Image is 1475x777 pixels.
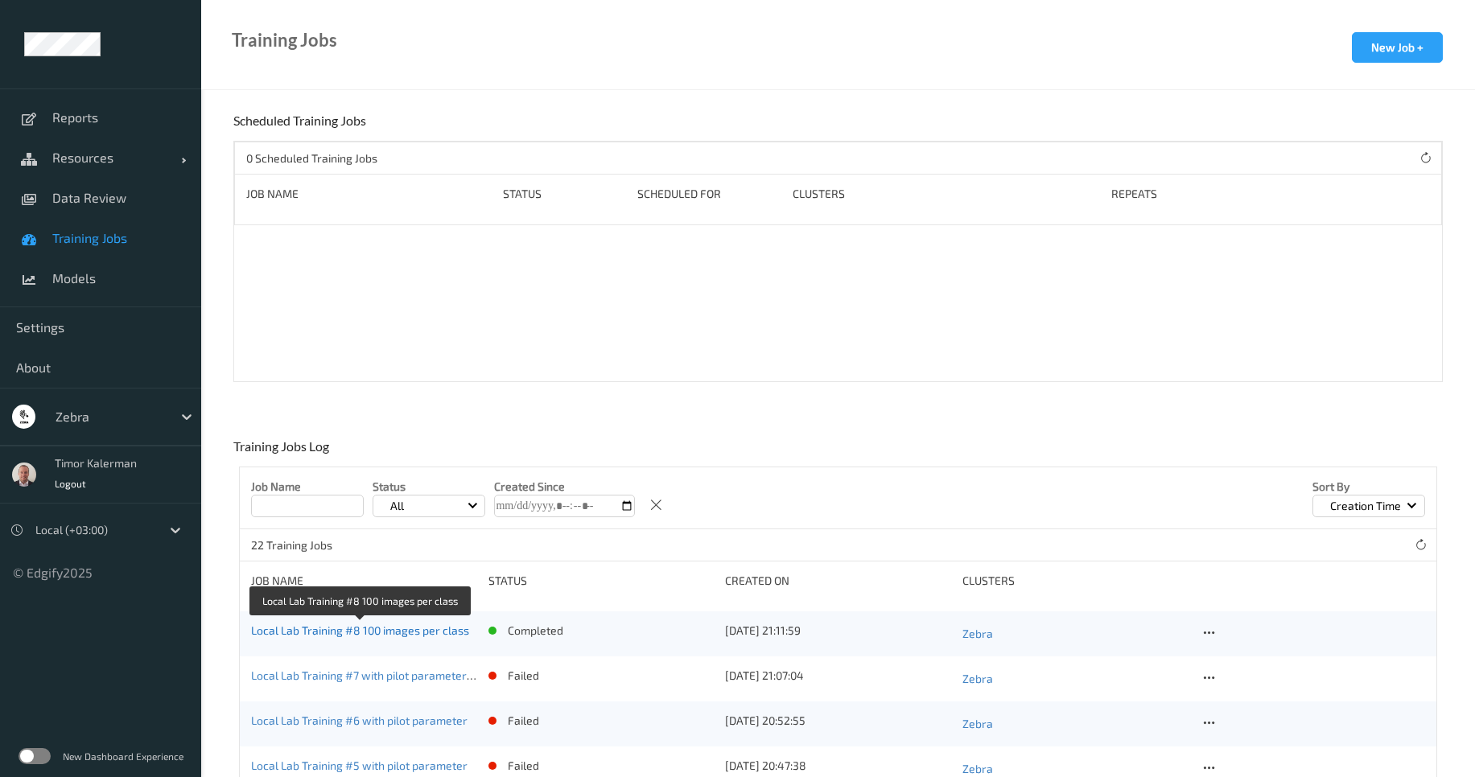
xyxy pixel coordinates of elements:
[385,498,410,514] p: All
[962,668,1189,690] a: Zebra
[962,573,1189,589] div: clusters
[962,713,1189,735] a: Zebra
[508,713,539,729] p: failed
[508,668,539,684] p: failed
[373,479,485,495] p: Status
[251,668,575,682] a: Local Lab Training #7 with pilot parameter 100 images per class
[494,479,635,495] p: Created Since
[233,113,370,141] div: Scheduled Training Jobs
[1312,479,1425,495] p: Sort by
[251,713,468,727] a: Local Lab Training #6 with pilot parameter
[232,32,337,48] div: Training Jobs
[508,758,539,774] p: failed
[725,623,951,639] div: [DATE] 21:11:59
[246,186,492,202] div: Job Name
[251,573,477,589] div: Job Name
[962,623,1189,645] a: Zebra
[488,573,715,589] div: status
[1111,186,1213,202] div: Repeats
[251,537,372,553] p: 22 Training Jobs
[725,573,951,589] div: Created On
[725,713,951,729] div: [DATE] 20:52:55
[251,758,468,772] a: Local Lab Training #5 with pilot parameter
[637,186,781,202] div: Scheduled for
[503,186,626,202] div: Status
[251,623,469,637] a: Local Lab Training #8 100 images per class
[251,479,364,495] p: Job Name
[725,758,951,774] div: [DATE] 20:47:38
[1352,32,1443,63] button: New Job +
[508,623,563,639] p: completed
[246,150,377,166] p: 0 Scheduled Training Jobs
[1325,498,1407,514] p: Creation Time
[233,438,333,467] div: Training Jobs Log
[725,668,951,684] div: [DATE] 21:07:04
[793,186,1100,202] div: Clusters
